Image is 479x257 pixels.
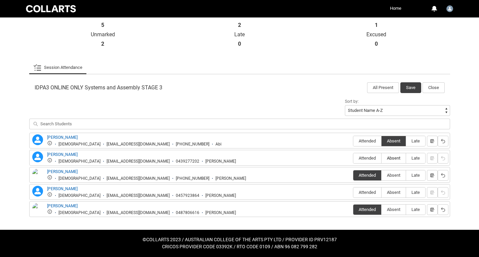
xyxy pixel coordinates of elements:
div: [DEMOGRAPHIC_DATA] [58,176,101,181]
li: Session Attendance [29,61,86,74]
img: Tom.Eames [446,5,453,12]
span: Attended [353,138,381,143]
span: Late [406,207,425,212]
button: Reset [438,153,448,164]
button: Close [423,82,445,93]
img: Jasmin Marks [32,169,43,183]
strong: 1 [375,22,378,29]
strong: 5 [101,22,104,29]
div: [DEMOGRAPHIC_DATA] [58,142,101,147]
button: Save [400,82,421,93]
span: Late [406,173,425,178]
button: All Present [367,82,399,93]
p: Unmarked [35,31,171,38]
span: Absent [382,190,406,195]
strong: 2 [101,41,104,47]
a: [PERSON_NAME] [47,169,78,174]
span: IDPA3 ONLINE ONLY Systems and Assembly STAGE 3 [35,84,162,91]
button: Notes [427,170,438,181]
span: Late [406,156,425,161]
div: [PERSON_NAME] [205,210,236,215]
a: Home [388,3,403,13]
div: 0439277202 [176,159,199,164]
strong: 2 [238,22,241,29]
button: Notes [427,136,438,146]
div: [PHONE_NUMBER] [176,176,209,181]
p: Late [171,31,308,38]
input: Search Students [29,119,450,129]
span: Attended [353,173,381,178]
a: [PERSON_NAME] [47,152,78,157]
span: Absent [382,138,406,143]
div: [PERSON_NAME] [215,176,246,181]
a: [PERSON_NAME] [47,135,78,140]
div: [DEMOGRAPHIC_DATA] [58,193,101,198]
span: Late [406,190,425,195]
div: 0457923864 [176,193,199,198]
span: Attended [353,207,381,212]
div: [EMAIL_ADDRESS][DOMAIN_NAME] [107,176,170,181]
span: Sort by: [345,99,359,104]
div: [PERSON_NAME] [205,193,236,198]
span: Attended [353,190,381,195]
span: Absent [382,156,406,161]
div: 0487806616 [176,210,199,215]
a: [PERSON_NAME] [47,186,78,191]
lightning-icon: Abirami Rajan [32,134,43,145]
p: Excused [308,31,445,38]
div: [EMAIL_ADDRESS][DOMAIN_NAME] [107,210,170,215]
div: [PHONE_NUMBER] [176,142,209,147]
div: [PERSON_NAME] [205,159,236,164]
span: Late [406,138,425,143]
span: Absent [382,207,406,212]
div: [DEMOGRAPHIC_DATA] [58,159,101,164]
span: Attended [353,156,381,161]
span: Absent [382,173,406,178]
div: [EMAIL_ADDRESS][DOMAIN_NAME] [107,193,170,198]
button: Notes [427,204,438,215]
button: Reset [438,170,448,181]
button: Reset [438,187,448,198]
div: Abi [215,142,222,147]
div: [EMAIL_ADDRESS][DOMAIN_NAME] [107,159,170,164]
strong: 0 [238,41,241,47]
lightning-icon: Celeste Barker [32,152,43,162]
button: Reset [438,204,448,215]
strong: 0 [375,41,378,47]
div: [DEMOGRAPHIC_DATA] [58,210,101,215]
lightning-icon: Margot Nuske [32,186,43,197]
a: [PERSON_NAME] [47,204,78,208]
button: Reset [438,136,448,146]
img: Zoe Kinsella [32,203,43,218]
div: [EMAIL_ADDRESS][DOMAIN_NAME] [107,142,170,147]
button: User Profile Tom.Eames [445,3,455,13]
a: Session Attendance [33,61,82,74]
